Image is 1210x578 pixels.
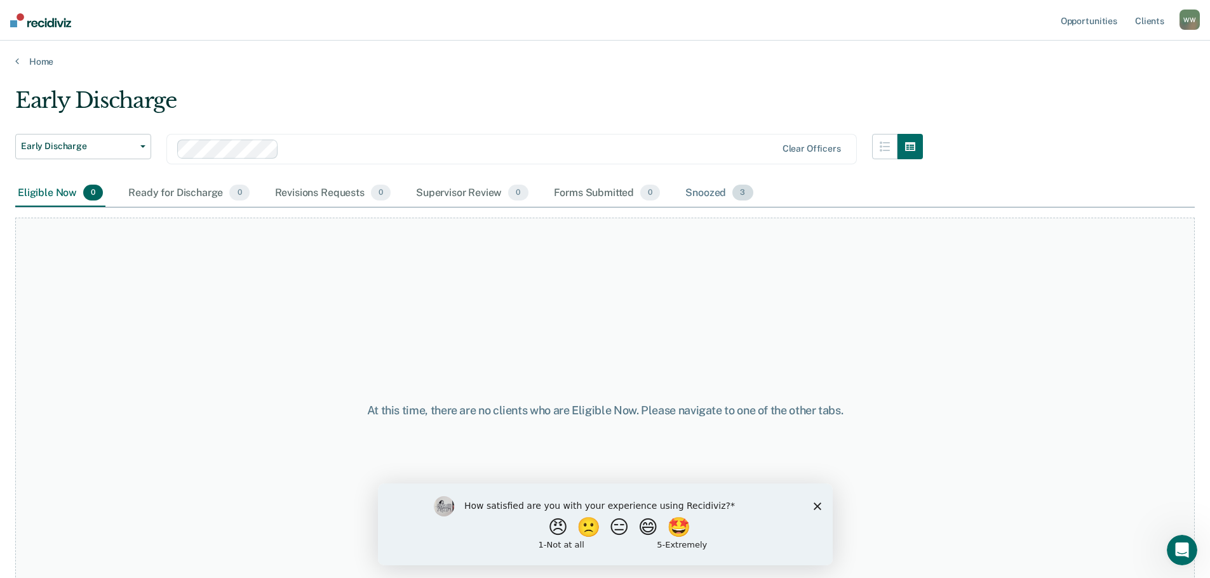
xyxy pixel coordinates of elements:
[1180,10,1200,30] div: W W
[229,185,249,201] span: 0
[551,180,663,207] div: Forms Submitted0
[126,180,252,207] div: Ready for Discharge0
[15,56,1195,67] a: Home
[508,185,528,201] span: 0
[783,143,841,154] div: Clear officers
[371,185,391,201] span: 0
[10,13,71,27] img: Recidiviz
[15,88,923,124] div: Early Discharge
[413,180,531,207] div: Supervisor Review0
[1180,10,1200,30] button: WW
[15,180,105,207] div: Eligible Now0
[378,483,833,565] iframe: Survey by Kim from Recidiviz
[83,185,103,201] span: 0
[15,134,151,159] button: Early Discharge
[683,180,755,207] div: Snoozed3
[21,141,135,152] span: Early Discharge
[1167,535,1197,565] iframe: Intercom live chat
[311,404,900,417] div: At this time, there are no clients who are Eligible Now. Please navigate to one of the other tabs.
[272,180,393,207] div: Revisions Requests0
[732,185,753,201] span: 3
[640,185,660,201] span: 0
